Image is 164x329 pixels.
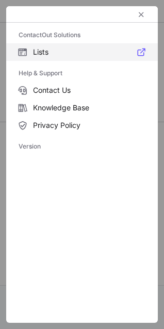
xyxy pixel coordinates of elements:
label: Knowledge Base [6,99,158,117]
button: left-button [135,8,147,21]
span: Privacy Policy [33,121,145,130]
span: Contact Us [33,86,145,95]
label: ContactOut Solutions [19,27,145,43]
label: Privacy Policy [6,117,158,134]
label: Lists [6,43,158,61]
label: Contact Us [6,81,158,99]
label: Help & Support [19,65,145,81]
span: Lists [33,47,145,57]
div: Version [6,138,158,155]
span: Knowledge Base [33,103,145,112]
button: right-button [17,9,27,20]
